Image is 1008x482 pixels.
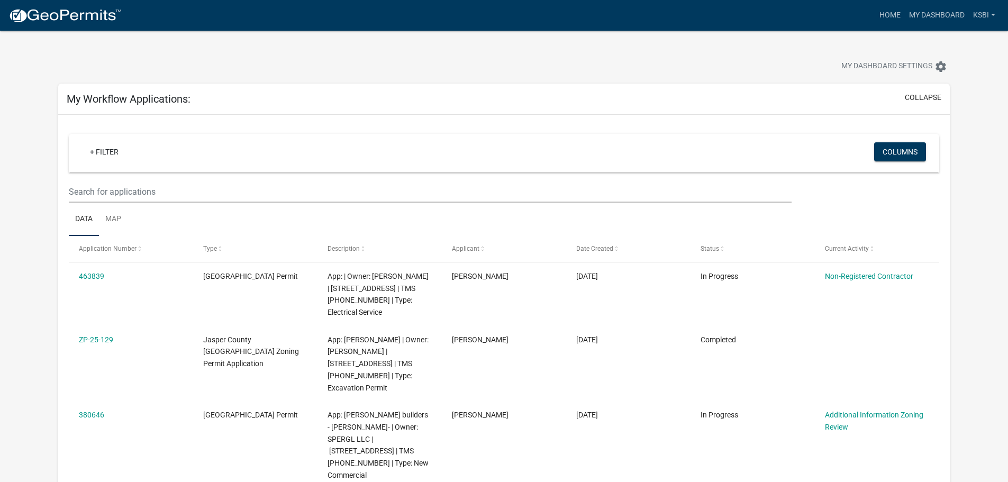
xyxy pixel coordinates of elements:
[69,203,99,237] a: Data
[934,60,947,73] i: settings
[701,245,719,252] span: Status
[328,272,429,316] span: App: | Owner: Ken Tosky | 342 MARISTINE LN | TMS 081-00-04-068 | Type: Electrical Service
[328,245,360,252] span: Description
[69,181,791,203] input: Search for applications
[905,5,969,25] a: My Dashboard
[81,142,127,161] a: + Filter
[566,236,691,261] datatable-header-cell: Date Created
[328,335,429,392] span: App: TOSKY KENNETH S | Owner: TOSKY KENNETH S | 13501 GRAYS HWY | TMS 058-00-02-018 | Type: Excav...
[576,411,598,419] span: 02/25/2025
[576,272,598,280] span: 08/14/2025
[193,236,317,261] datatable-header-cell: Type
[67,93,190,105] h5: My Workflow Applications:
[203,411,298,419] span: Jasper County Building Permit
[841,60,932,73] span: My Dashboard Settings
[825,411,923,431] a: Additional Information Zoning Review
[825,272,913,280] a: Non-Registered Contractor
[452,335,508,344] span: Kimberly Rogers
[833,56,956,77] button: My Dashboard Settingssettings
[442,236,566,261] datatable-header-cell: Applicant
[79,411,104,419] a: 380646
[203,272,298,280] span: Jasper County Building Permit
[79,245,137,252] span: Application Number
[701,335,736,344] span: Completed
[317,236,442,261] datatable-header-cell: Description
[79,335,113,344] a: ZP-25-129
[905,92,941,103] button: collapse
[576,335,598,344] span: 03/04/2025
[203,335,299,368] span: Jasper County SC Zoning Permit Application
[969,5,1000,25] a: KSBI
[452,272,508,280] span: Kimberly Rogers
[69,236,193,261] datatable-header-cell: Application Number
[576,245,613,252] span: Date Created
[452,245,479,252] span: Applicant
[701,411,738,419] span: In Progress
[690,236,814,261] datatable-header-cell: Status
[701,272,738,280] span: In Progress
[203,245,217,252] span: Type
[814,236,939,261] datatable-header-cell: Current Activity
[79,272,104,280] a: 463839
[328,411,429,479] span: App: kenneth scott builders - Kimberly Rogers- | Owner: SPERGL LLC | 670 Argent Blvd | TMS 067-01...
[825,245,869,252] span: Current Activity
[874,142,926,161] button: Columns
[875,5,905,25] a: Home
[99,203,128,237] a: Map
[452,411,508,419] span: Kimberly Rogers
